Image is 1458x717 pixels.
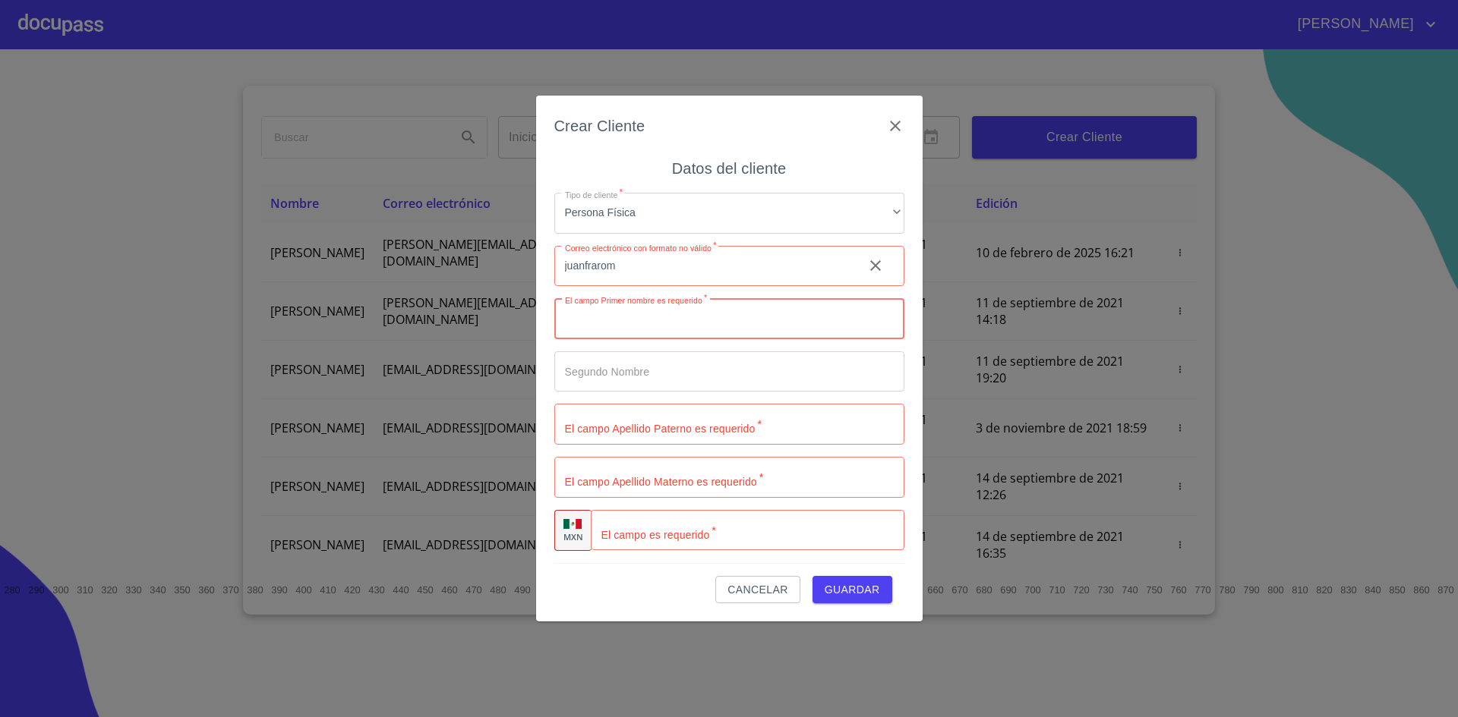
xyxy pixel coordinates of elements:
h6: Crear Cliente [554,114,645,138]
p: MXN [563,531,583,542]
img: R93DlvwvvjP9fbrDwZeCRYBHk45OWMq+AAOlFVsxT89f82nwPLnD58IP7+ANJEaWYhP0Tx8kkA0WlQMPQsAAgwAOmBj20AXj6... [563,519,582,530]
button: Guardar [813,576,892,604]
span: Cancelar [727,580,787,599]
button: clear input [857,247,894,284]
div: Persona Física [554,193,904,234]
button: Cancelar [715,576,800,604]
span: Guardar [825,580,880,599]
h6: Datos del cliente [672,156,786,181]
